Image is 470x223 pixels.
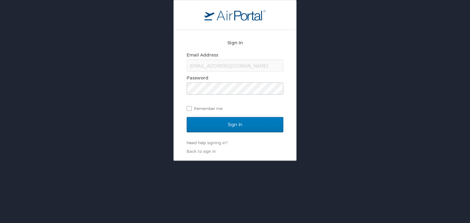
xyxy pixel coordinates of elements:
[187,104,283,113] label: Remember me
[187,140,228,145] a: Need help signing in?
[187,39,283,46] h2: Sign In
[187,149,216,154] a: Back to sign in
[187,52,218,57] label: Email Address
[187,117,283,132] input: Sign In
[204,9,266,20] img: logo
[187,75,208,80] label: Password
